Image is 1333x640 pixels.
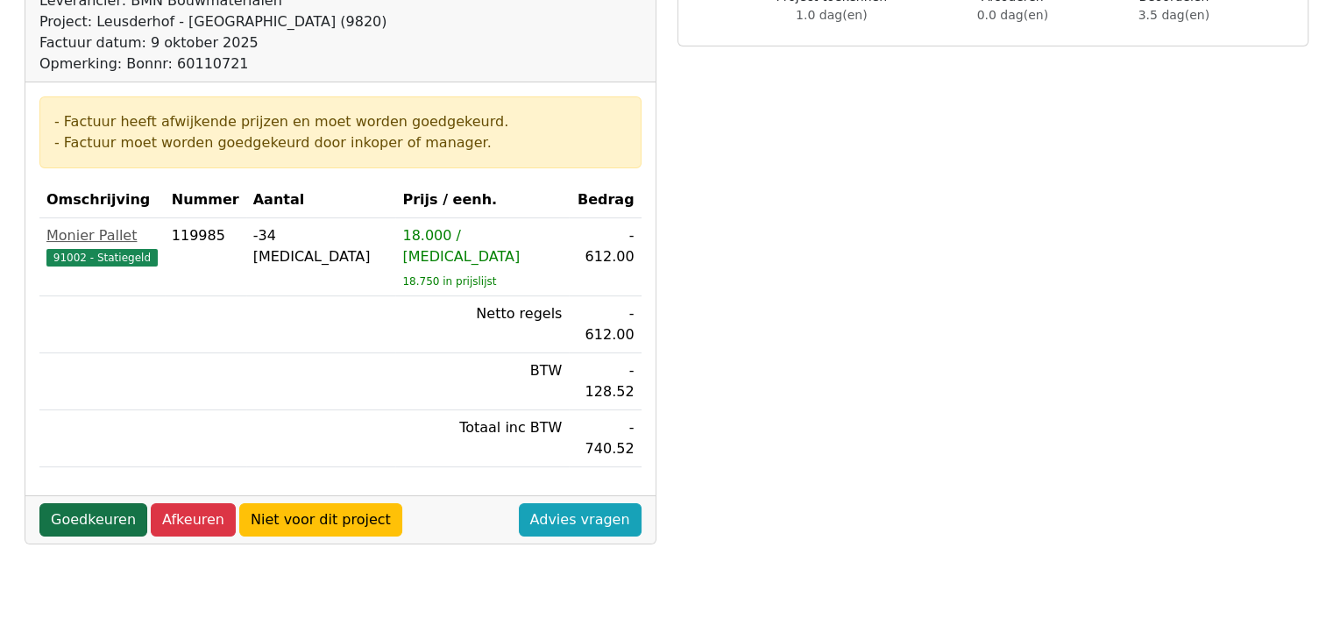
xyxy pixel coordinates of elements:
span: 91002 - Statiegeld [46,249,158,267]
th: Aantal [246,182,396,218]
td: - 128.52 [569,353,641,410]
div: Monier Pallet [46,225,158,246]
div: Project: Leusderhof - [GEOGRAPHIC_DATA] (9820) [39,11,386,32]
a: Advies vragen [519,503,642,537]
a: Niet voor dit project [239,503,402,537]
td: - 740.52 [569,410,641,467]
td: 119985 [165,218,246,296]
sub: 18.750 in prijslijst [402,275,496,288]
td: BTW [395,353,569,410]
td: - 612.00 [569,296,641,353]
span: 0.0 dag(en) [977,8,1048,22]
span: 3.5 dag(en) [1138,8,1209,22]
div: Factuur datum: 9 oktober 2025 [39,32,386,53]
td: Totaal inc BTW [395,410,569,467]
div: - Factuur moet worden goedgekeurd door inkoper of manager. [54,132,627,153]
th: Bedrag [569,182,641,218]
th: Nummer [165,182,246,218]
div: 18.000 / [MEDICAL_DATA] [402,225,562,267]
a: Monier Pallet91002 - Statiegeld [46,225,158,267]
a: Goedkeuren [39,503,147,537]
td: Netto regels [395,296,569,353]
div: -34 [MEDICAL_DATA] [253,225,389,267]
td: - 612.00 [569,218,641,296]
div: - Factuur heeft afwijkende prijzen en moet worden goedgekeurd. [54,111,627,132]
span: 1.0 dag(en) [796,8,867,22]
th: Omschrijving [39,182,165,218]
div: Opmerking: Bonnr: 60110721 [39,53,386,75]
a: Afkeuren [151,503,236,537]
th: Prijs / eenh. [395,182,569,218]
